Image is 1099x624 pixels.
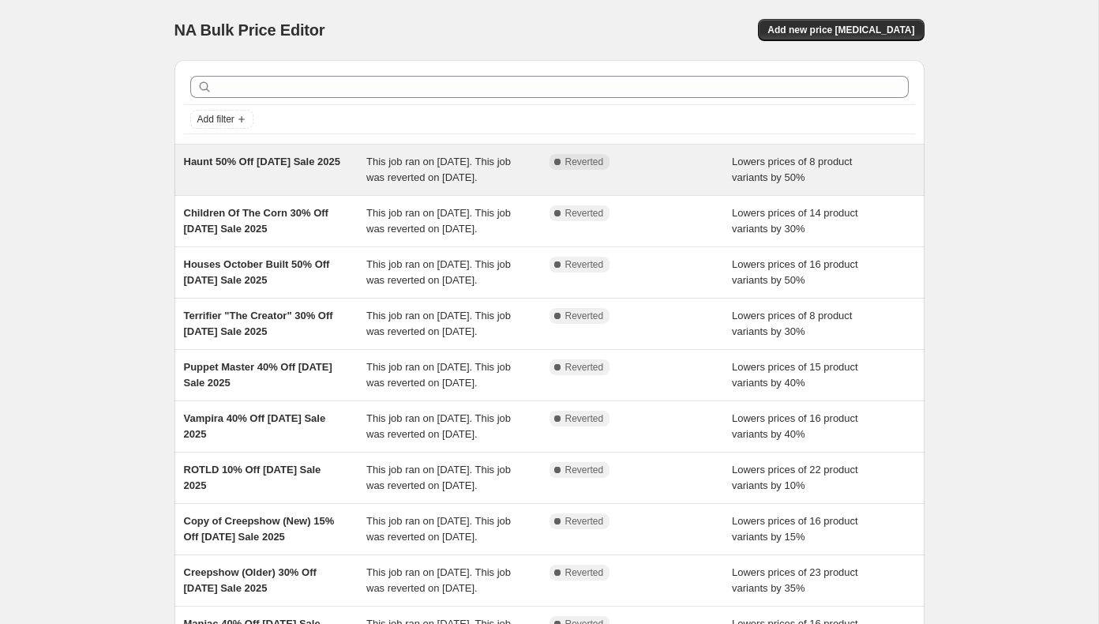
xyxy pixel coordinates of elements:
span: This job ran on [DATE]. This job was reverted on [DATE]. [366,464,511,491]
span: Lowers prices of 15 product variants by 40% [732,361,858,389]
span: Lowers prices of 23 product variants by 35% [732,566,858,594]
span: This job ran on [DATE]. This job was reverted on [DATE]. [366,566,511,594]
span: This job ran on [DATE]. This job was reverted on [DATE]. [366,515,511,543]
span: This job ran on [DATE]. This job was reverted on [DATE]. [366,412,511,440]
span: Reverted [565,207,604,220]
span: Reverted [565,464,604,476]
span: Reverted [565,566,604,579]
span: ROTLD 10% Off [DATE] Sale 2025 [184,464,321,491]
span: Reverted [565,361,604,374]
button: Add new price [MEDICAL_DATA] [758,19,924,41]
span: Houses October Built 50% Off [DATE] Sale 2025 [184,258,330,286]
span: Lowers prices of 8 product variants by 50% [732,156,852,183]
span: Add new price [MEDICAL_DATA] [767,24,914,36]
span: Reverted [565,156,604,168]
span: This job ran on [DATE]. This job was reverted on [DATE]. [366,156,511,183]
span: Reverted [565,412,604,425]
span: Puppet Master 40% Off [DATE] Sale 2025 [184,361,332,389]
span: Add filter [197,113,234,126]
span: Creepshow (Older) 30% Off [DATE] Sale 2025 [184,566,317,594]
button: Add filter [190,110,253,129]
span: NA Bulk Price Editor [174,21,325,39]
span: This job ran on [DATE]. This job was reverted on [DATE]. [366,310,511,337]
span: Lowers prices of 16 product variants by 15% [732,515,858,543]
span: Copy of Creepshow (New) 15% Off [DATE] Sale 2025 [184,515,335,543]
span: Children Of The Corn 30% Off [DATE] Sale 2025 [184,207,328,235]
span: This job ran on [DATE]. This job was reverted on [DATE]. [366,258,511,286]
span: Reverted [565,258,604,271]
span: Lowers prices of 8 product variants by 30% [732,310,852,337]
span: Lowers prices of 14 product variants by 30% [732,207,858,235]
span: Lowers prices of 22 product variants by 10% [732,464,858,491]
span: Reverted [565,310,604,322]
span: Terrifier "The Creator" 30% Off [DATE] Sale 2025 [184,310,333,337]
span: Lowers prices of 16 product variants by 50% [732,258,858,286]
span: Vampira 40% Off [DATE] Sale 2025 [184,412,326,440]
span: This job ran on [DATE]. This job was reverted on [DATE]. [366,361,511,389]
span: Reverted [565,515,604,528]
span: Haunt 50% Off [DATE] Sale 2025 [184,156,340,167]
span: This job ran on [DATE]. This job was reverted on [DATE]. [366,207,511,235]
span: Lowers prices of 16 product variants by 40% [732,412,858,440]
